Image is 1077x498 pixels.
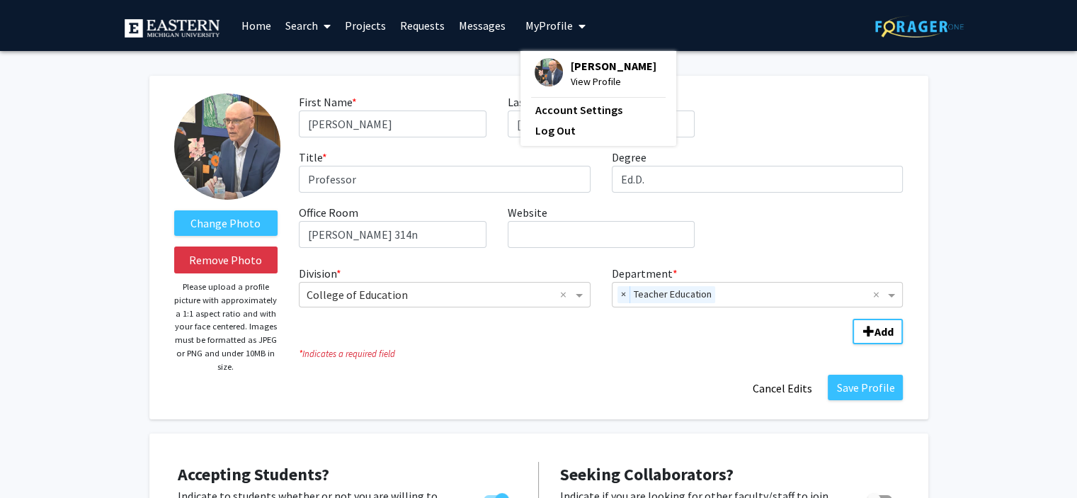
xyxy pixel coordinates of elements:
button: Cancel Edits [743,375,821,402]
img: Eastern Michigan University Logo [125,19,220,38]
label: First Name [299,94,357,111]
label: Title [299,149,327,166]
a: Search [278,1,337,50]
button: Add Division/Department [853,319,903,344]
div: Division [288,265,601,307]
iframe: Chat [11,434,60,487]
span: × [617,286,630,303]
a: Home [234,1,278,50]
span: Clear all [872,286,884,303]
span: [PERSON_NAME] [570,58,656,74]
a: Messages [451,1,512,50]
ng-select: Division [299,282,591,307]
label: Office Room [299,204,358,221]
button: Save Profile [828,375,903,400]
ng-select: Department [612,282,904,307]
div: Department [601,265,914,307]
i: Indicates a required field [299,347,903,361]
button: Remove Photo [174,247,278,273]
label: Last Name [508,94,564,111]
a: Requests [392,1,451,50]
img: Profile Picture [535,58,563,86]
p: Please upload a profile picture with approximately a 1:1 aspect ratio and with your face centered... [174,281,278,373]
span: View Profile [570,74,656,89]
b: Add [874,324,893,339]
img: Profile Picture [174,94,280,200]
div: Profile Picture[PERSON_NAME]View Profile [535,58,656,89]
a: Projects [337,1,392,50]
span: Teacher Education [630,286,715,303]
span: My Profile [525,18,572,33]
img: ForagerOne Logo [875,16,964,38]
a: Account Settings [535,101,662,118]
span: Clear all [560,286,572,303]
span: Seeking Collaborators? [560,463,734,485]
label: Degree [612,149,646,166]
span: Accepting Students? [178,463,329,485]
a: Log Out [535,122,662,139]
label: ChangeProfile Picture [174,210,278,236]
label: Website [508,204,547,221]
